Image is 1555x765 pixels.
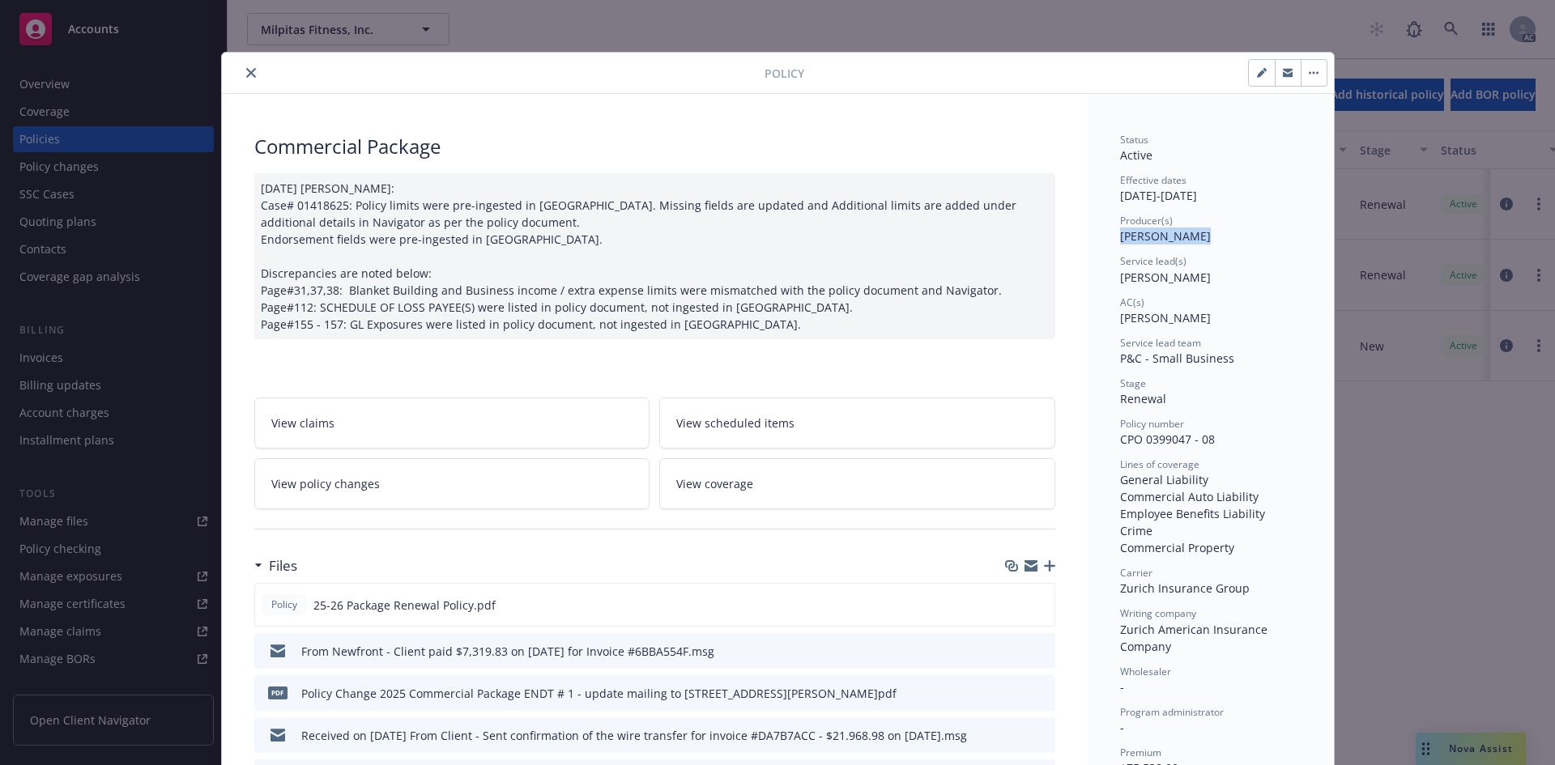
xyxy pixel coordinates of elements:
span: Writing company [1120,606,1196,620]
span: pdf [268,686,288,699]
button: download file [1008,685,1021,702]
a: View claims [254,397,650,448]
button: preview file [1033,597,1048,614]
button: preview file [1034,727,1049,744]
span: Service lead team [1120,336,1201,350]
span: View scheduled items [676,414,795,431]
div: General Liability [1120,471,1302,488]
div: Commercial Property [1120,539,1302,556]
span: - [1120,679,1124,695]
span: Stage [1120,376,1146,390]
span: Premium [1120,746,1161,759]
span: 25-26 Package Renewal Policy.pdf [313,597,496,614]
span: P&C - Small Business [1120,351,1234,366]
div: Crime [1120,522,1302,539]
div: [DATE] [PERSON_NAME]: Case# 01418625: Policy limits were pre-ingested in [GEOGRAPHIC_DATA]. Missi... [254,173,1055,339]
span: View claims [271,414,334,431]
a: View policy changes [254,458,650,509]
a: View scheduled items [659,397,1055,448]
h3: Files [269,555,297,576]
span: Renewal [1120,391,1166,406]
span: Wholesaler [1120,665,1171,678]
span: Effective dates [1120,173,1186,187]
span: Carrier [1120,566,1152,580]
span: AC(s) [1120,295,1144,309]
div: [DATE] - [DATE] [1120,173,1302,204]
span: [PERSON_NAME] [1120,228,1211,244]
span: View policy changes [271,475,380,492]
button: download file [1008,643,1021,660]
span: Zurich Insurance Group [1120,580,1250,596]
button: download file [1008,597,1020,614]
button: preview file [1034,685,1049,702]
div: Received on [DATE] From Client - Sent confirmation of the wire transfer for invoice #DA7B7ACC - $... [301,727,967,744]
div: Commercial Package [254,133,1055,160]
span: Status [1120,133,1148,147]
div: From Newfront - Client paid $7,319.83 on [DATE] for Invoice #6BBA554F.msg [301,643,714,660]
span: Active [1120,147,1152,163]
span: Policy [268,597,300,612]
button: preview file [1034,643,1049,660]
span: CPO 0399047 - 08 [1120,431,1215,447]
span: Program administrator [1120,705,1224,719]
span: Policy number [1120,417,1184,431]
span: - [1120,720,1124,735]
div: Files [254,555,297,576]
span: View coverage [676,475,753,492]
span: [PERSON_NAME] [1120,270,1211,285]
span: Zurich American Insurance Company [1120,622,1271,654]
div: Commercial Auto Liability [1120,488,1302,505]
button: download file [1008,727,1021,744]
button: close [241,63,261,83]
span: Lines of coverage [1120,457,1199,471]
div: Employee Benefits Liability [1120,505,1302,522]
span: [PERSON_NAME] [1120,310,1211,325]
span: Producer(s) [1120,214,1173,227]
div: Policy Change 2025 Commercial Package ENDT # 1 - update mailing to [STREET_ADDRESS][PERSON_NAME]pdf [301,685,897,702]
span: Service lead(s) [1120,254,1186,268]
a: View coverage [659,458,1055,509]
span: Policy [765,65,804,82]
